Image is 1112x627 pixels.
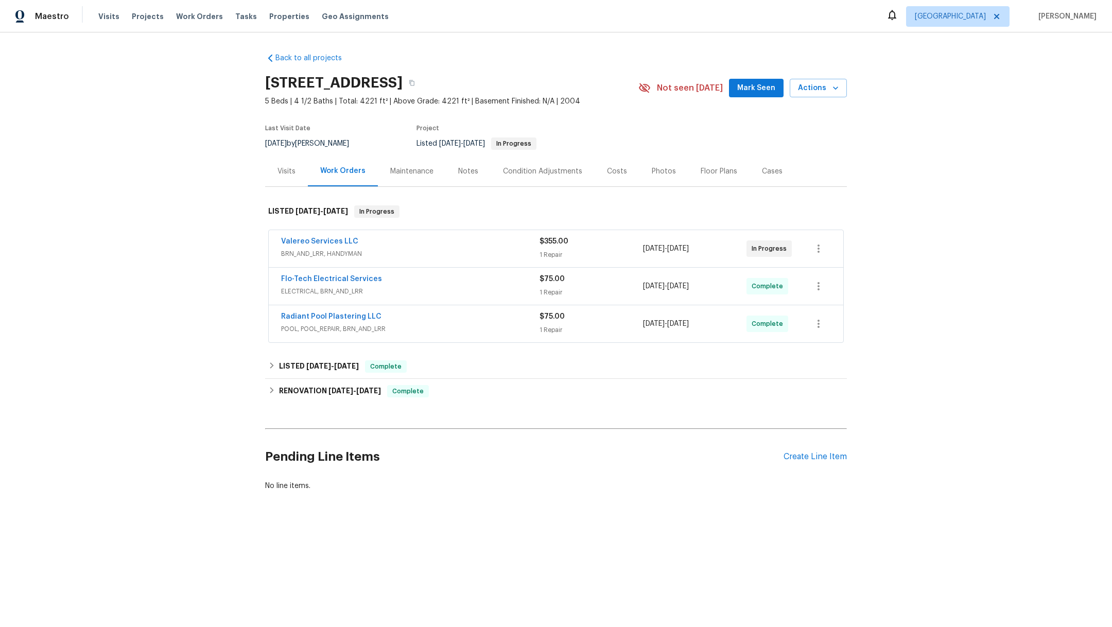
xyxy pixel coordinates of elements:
span: In Progress [355,206,398,217]
span: Project [416,125,439,131]
div: LISTED [DATE]-[DATE]Complete [265,354,847,379]
span: $75.00 [540,313,565,320]
span: $75.00 [540,275,565,283]
span: $355.00 [540,238,568,245]
h6: LISTED [268,205,348,218]
span: [DATE] [667,320,689,327]
a: Radiant Pool Plastering LLC [281,313,381,320]
span: - [643,281,689,291]
span: Complete [366,361,406,372]
span: Tasks [235,13,257,20]
div: LISTED [DATE]-[DATE]In Progress [265,195,847,228]
span: Last Visit Date [265,125,310,131]
span: - [296,207,348,215]
div: Create Line Item [784,452,847,462]
span: - [439,140,485,147]
span: [DATE] [323,207,348,215]
span: Not seen [DATE] [657,83,723,93]
span: Work Orders [176,11,223,22]
span: - [643,243,689,254]
span: [DATE] [356,387,381,394]
div: RENOVATION [DATE]-[DATE]Complete [265,379,847,404]
span: Geo Assignments [322,11,389,22]
div: Visits [277,166,296,177]
span: [DATE] [643,320,665,327]
span: - [643,319,689,329]
div: No line items. [265,481,847,491]
span: Projects [132,11,164,22]
span: Mark Seen [737,82,775,95]
h2: Pending Line Items [265,433,784,481]
h6: RENOVATION [279,385,381,397]
span: - [306,362,359,370]
div: by [PERSON_NAME] [265,137,361,150]
div: Notes [458,166,478,177]
span: [DATE] [334,362,359,370]
span: Complete [752,281,787,291]
a: Valereo Services LLC [281,238,358,245]
div: Photos [652,166,676,177]
div: Maintenance [390,166,433,177]
span: POOL, POOL_REPAIR, BRN_AND_LRR [281,324,540,334]
span: Actions [798,82,839,95]
span: ELECTRICAL, BRN_AND_LRR [281,286,540,297]
span: 5 Beds | 4 1/2 Baths | Total: 4221 ft² | Above Grade: 4221 ft² | Basement Finished: N/A | 2004 [265,96,638,107]
div: Floor Plans [701,166,737,177]
span: In Progress [752,243,791,254]
a: Flo-Tech Electrical Services [281,275,382,283]
button: Copy Address [403,74,421,92]
span: [PERSON_NAME] [1034,11,1097,22]
span: Visits [98,11,119,22]
span: [DATE] [463,140,485,147]
span: [DATE] [306,362,331,370]
h6: LISTED [279,360,359,373]
span: [DATE] [296,207,320,215]
span: [DATE] [667,283,689,290]
span: Maestro [35,11,69,22]
span: Listed [416,140,536,147]
div: Condition Adjustments [503,166,582,177]
div: 1 Repair [540,250,643,260]
h2: [STREET_ADDRESS] [265,78,403,88]
a: Back to all projects [265,53,364,63]
button: Actions [790,79,847,98]
span: [DATE] [667,245,689,252]
button: Mark Seen [729,79,784,98]
span: Complete [388,386,428,396]
span: Complete [752,319,787,329]
span: [DATE] [265,140,287,147]
div: Work Orders [320,166,366,176]
div: Costs [607,166,627,177]
span: - [328,387,381,394]
div: 1 Repair [540,287,643,298]
span: [DATE] [439,140,461,147]
span: [DATE] [328,387,353,394]
div: Cases [762,166,783,177]
span: [DATE] [643,283,665,290]
span: [DATE] [643,245,665,252]
span: BRN_AND_LRR, HANDYMAN [281,249,540,259]
span: In Progress [492,141,535,147]
div: 1 Repair [540,325,643,335]
span: Properties [269,11,309,22]
span: [GEOGRAPHIC_DATA] [915,11,986,22]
